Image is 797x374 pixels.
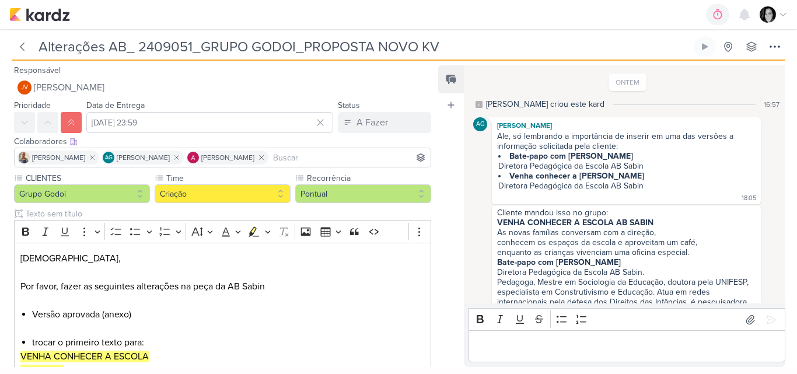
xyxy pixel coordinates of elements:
strong: VENHA CONHECER A ESCOLA AB SABIN [497,218,653,228]
span: [PERSON_NAME] [117,152,170,163]
p: AG [105,155,113,161]
button: Criação [155,184,291,203]
img: Renata Brandão [760,6,776,23]
strong: Bate-papo com [PERSON_NAME] [509,151,633,161]
div: Cliente mandou isso no grupo: [497,208,756,218]
div: Editor toolbar [14,220,431,243]
input: Buscar [271,151,428,165]
li: Versão aprovada (anexo) [32,307,425,321]
input: Select a date [86,112,333,133]
img: Iara Santos [18,152,30,163]
strong: Venha conhecer a [PERSON_NAME] [509,171,644,181]
p: JV [21,85,28,91]
button: Grupo Godoi [14,184,150,203]
div: 16:57 [764,99,779,110]
div: As novas famílias conversam com a direção, conhecem os espaços da escola e aproveitam um café, en... [497,218,756,257]
div: [PERSON_NAME] [494,120,758,131]
div: Diretora Pedagógica da Escola AB Sabin. Pedagoga, Mestre em Sociologia da Educação, doutora pela ... [497,257,751,317]
img: kardz.app [9,8,70,22]
div: Ale, só lembrando a importância de inserir em uma das versões a informação solicitada pela cliente: [497,131,756,151]
label: Prioridade [14,100,51,110]
div: 18:05 [742,194,756,203]
div: Editor toolbar [469,308,785,331]
button: A Fazer [338,112,431,133]
div: Editor editing area: main [469,330,785,362]
span: [PERSON_NAME] [32,152,85,163]
p: [DEMOGRAPHIC_DATA], [20,251,425,265]
label: Responsável [14,65,61,75]
p: AG [476,121,485,128]
label: Recorrência [306,172,431,184]
button: Pontual [295,184,431,203]
div: Ligar relógio [700,42,709,51]
p: Por favor, fazer as seguintes alterações na peça da AB Sabin [20,279,425,293]
li: Diretora Pedagógica da Escola AB Sabin [498,171,756,191]
label: Status [338,100,360,110]
label: Data de Entrega [86,100,145,110]
img: Alessandra Gomes [187,152,199,163]
div: Aline Gimenez Graciano [473,117,487,131]
span: [PERSON_NAME] [201,152,254,163]
input: Texto sem título [23,208,431,220]
button: JV [PERSON_NAME] [14,77,431,98]
mark: VENHA CONHECER A ESCOLA [20,351,149,362]
strong: Bate-papo com [PERSON_NAME] [497,257,621,267]
li: trocar o primeiro texto para: [32,335,425,349]
label: Time [165,172,291,184]
span: [PERSON_NAME] [34,81,104,95]
div: [PERSON_NAME] criou este kard [486,98,604,110]
div: Aline Gimenez Graciano [103,152,114,163]
div: Joney Viana [18,81,32,95]
div: Colaboradores [14,135,431,148]
label: CLIENTES [25,172,150,184]
li: Diretora Pedagógica da Escola AB Sabin [498,151,756,171]
div: A Fazer [356,116,388,130]
input: Kard Sem Título [35,36,692,57]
